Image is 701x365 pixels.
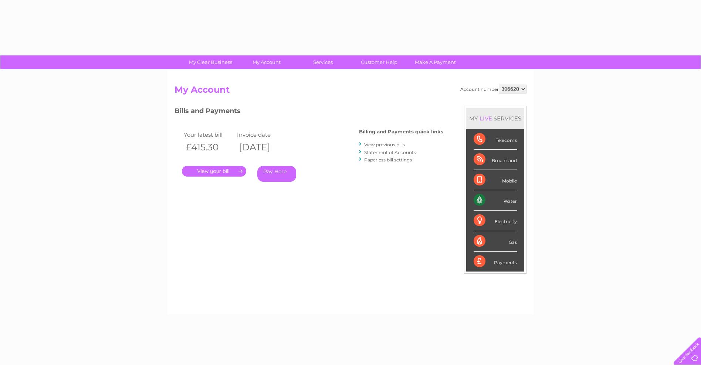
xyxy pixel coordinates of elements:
[349,55,410,69] a: Customer Help
[364,157,412,163] a: Paperless bill settings
[182,166,246,177] a: .
[292,55,353,69] a: Services
[175,85,526,99] h2: My Account
[182,130,235,140] td: Your latest bill
[236,55,297,69] a: My Account
[474,252,517,272] div: Payments
[364,142,405,147] a: View previous bills
[478,115,494,122] div: LIVE
[235,140,288,155] th: [DATE]
[257,166,296,182] a: Pay Here
[466,108,524,129] div: MY SERVICES
[474,211,517,231] div: Electricity
[474,231,517,252] div: Gas
[474,190,517,211] div: Water
[359,129,443,134] h4: Billing and Payments quick links
[474,170,517,190] div: Mobile
[405,55,466,69] a: Make A Payment
[182,140,235,155] th: £415.30
[460,85,526,93] div: Account number
[364,150,416,155] a: Statement of Accounts
[474,150,517,170] div: Broadband
[474,129,517,150] div: Telecoms
[175,106,443,119] h3: Bills and Payments
[180,55,241,69] a: My Clear Business
[235,130,288,140] td: Invoice date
